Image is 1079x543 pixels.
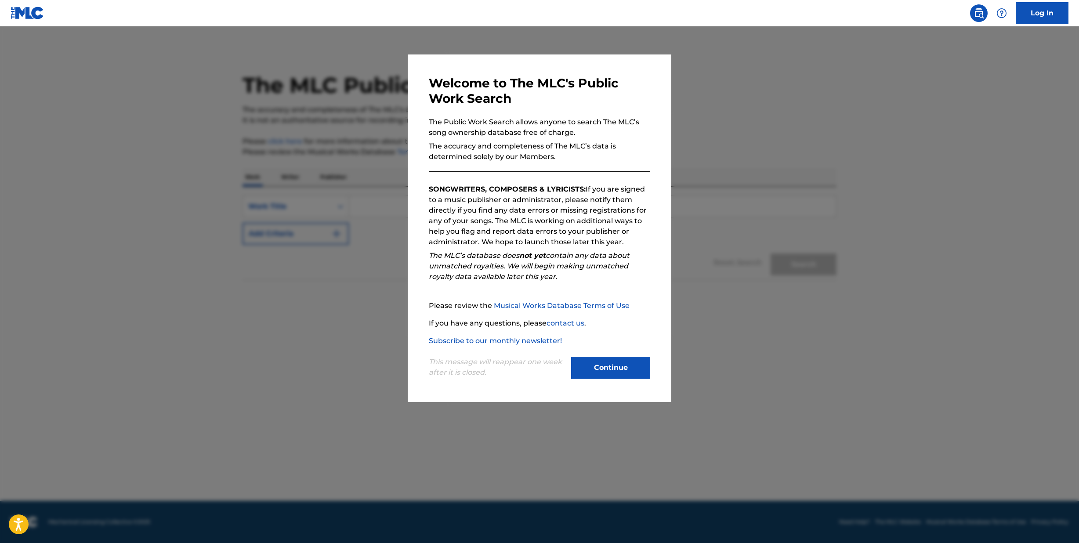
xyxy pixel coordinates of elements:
a: Musical Works Database Terms of Use [494,301,630,310]
button: Continue [571,357,650,379]
em: The MLC’s database does contain any data about unmatched royalties. We will begin making unmatche... [429,251,630,281]
strong: SONGWRITERS, COMPOSERS & LYRICISTS: [429,185,586,193]
strong: not yet [519,251,546,260]
p: Please review the [429,300,650,311]
a: Public Search [970,4,988,22]
img: MLC Logo [11,7,44,19]
p: This message will reappear one week after it is closed. [429,357,566,378]
a: contact us [547,319,584,327]
a: Log In [1016,2,1068,24]
img: search [974,8,984,18]
a: Subscribe to our monthly newsletter! [429,337,562,345]
p: If you are signed to a music publisher or administrator, please notify them directly if you find ... [429,184,650,247]
div: Help [993,4,1010,22]
p: The accuracy and completeness of The MLC’s data is determined solely by our Members. [429,141,650,162]
h3: Welcome to The MLC's Public Work Search [429,76,650,106]
p: If you have any questions, please . [429,318,650,329]
img: help [996,8,1007,18]
p: The Public Work Search allows anyone to search The MLC’s song ownership database free of charge. [429,117,650,138]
